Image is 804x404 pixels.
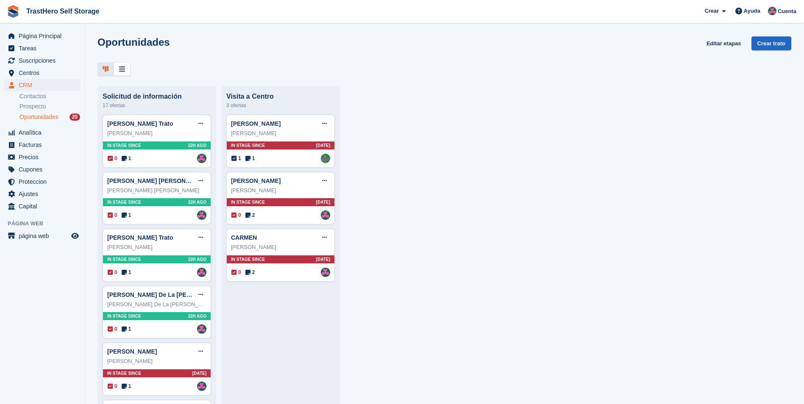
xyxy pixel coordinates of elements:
[122,325,131,333] span: 1
[19,139,70,151] span: Facturas
[108,211,117,219] span: 0
[19,92,80,100] a: Contactos
[19,102,46,111] span: Prospecto
[4,42,80,54] a: menu
[316,142,330,149] span: [DATE]
[19,113,58,121] span: Oportunidades
[108,325,117,333] span: 0
[188,313,206,319] span: 22H AGO
[70,231,80,241] a: Vista previa de la tienda
[107,357,206,365] div: [PERSON_NAME]
[4,30,80,42] a: menu
[316,199,330,205] span: [DATE]
[231,256,265,263] span: In stage since
[107,348,157,355] a: [PERSON_NAME]
[19,55,70,66] span: Suscripciones
[231,268,241,276] span: 0
[231,186,330,195] div: [PERSON_NAME]
[316,256,330,263] span: [DATE]
[107,291,226,298] a: [PERSON_NAME] De La [PERSON_NAME]
[4,139,80,151] a: menu
[4,230,80,242] a: menú
[4,200,80,212] a: menu
[107,199,141,205] span: In stage since
[122,268,131,276] span: 1
[97,36,170,48] h1: Oportunidades
[4,55,80,66] a: menu
[19,151,70,163] span: Precios
[231,129,330,138] div: [PERSON_NAME]
[103,100,211,111] div: 17 ofertas
[226,100,335,111] div: 3 ofertas
[19,230,70,242] span: página web
[19,42,70,54] span: Tareas
[107,234,173,241] a: [PERSON_NAME] Trato
[188,142,206,149] span: 22H AGO
[107,243,206,252] div: [PERSON_NAME]
[19,176,70,188] span: Proteccion
[107,370,141,376] span: In stage since
[778,7,796,16] span: Cuenta
[107,129,206,138] div: [PERSON_NAME]
[19,79,70,91] span: CRM
[231,199,265,205] span: In stage since
[4,188,80,200] a: menu
[8,219,84,228] span: Página web
[704,7,719,15] span: Crear
[107,313,141,319] span: In stage since
[4,163,80,175] a: menu
[188,199,206,205] span: 22H AGO
[107,177,225,184] a: [PERSON_NAME] [PERSON_NAME] Trato
[7,5,19,18] img: stora-icon-8386f47178a22dfd0bd8f6a31ec36ba5ce8667c1dd55bd0f319d3a0aa187defe.svg
[122,382,131,390] span: 1
[122,155,131,162] span: 1
[4,79,80,91] a: menu
[245,211,255,219] span: 2
[197,154,206,163] img: Marua Grioui
[108,268,117,276] span: 0
[108,155,117,162] span: 0
[19,200,70,212] span: Capital
[4,176,80,188] a: menu
[192,370,206,376] span: [DATE]
[768,7,776,15] img: Marua Grioui
[197,382,206,391] img: Marua Grioui
[4,127,80,138] a: menu
[231,211,241,219] span: 0
[197,268,206,277] img: Marua Grioui
[231,120,281,127] a: [PERSON_NAME]
[23,4,103,18] a: TrastHero Self Storage
[107,300,206,309] div: [PERSON_NAME] De La [PERSON_NAME]
[744,7,760,15] span: Ayuda
[751,36,791,50] a: Crear trato
[231,142,265,149] span: In stage since
[4,67,80,79] a: menu
[245,268,255,276] span: 2
[19,30,70,42] span: Página Principal
[19,102,80,111] a: Prospecto
[231,155,241,162] span: 1
[108,382,117,390] span: 0
[19,113,80,122] a: Oportunidades 20
[231,243,330,252] div: [PERSON_NAME]
[188,256,206,263] span: 22H AGO
[197,210,206,220] img: Marua Grioui
[19,188,70,200] span: Ajustes
[321,268,330,277] img: Marua Grioui
[19,127,70,138] span: Analítica
[197,324,206,334] a: Marua Grioui
[321,210,330,220] a: Marua Grioui
[231,177,281,184] a: [PERSON_NAME]
[103,93,211,100] div: Solicitud de información
[122,211,131,219] span: 1
[231,234,257,241] a: CARMEN
[107,142,141,149] span: In stage since
[19,163,70,175] span: Cupones
[107,186,206,195] div: [PERSON_NAME] [PERSON_NAME]
[245,155,255,162] span: 1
